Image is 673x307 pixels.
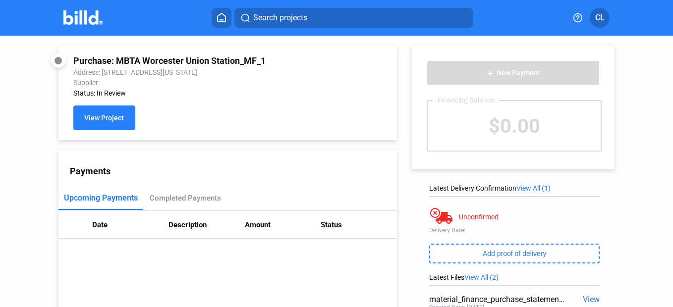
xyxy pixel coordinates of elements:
span: CL [595,12,605,24]
div: Financing Balance [433,96,499,104]
span: View All (1) [516,184,551,192]
span: New Payment [497,69,540,77]
div: Payments [70,166,397,176]
img: Billd Company Logo [63,10,103,25]
mat-icon: add [486,69,494,77]
div: Latest Delivery Confirmation [429,184,600,192]
span: View [583,295,600,304]
span: Add proof of delivery [483,250,546,257]
div: Purchase: MBTA Worcester Union Station_MF_1 [73,55,321,66]
div: Supplier: [73,79,321,87]
div: Latest Files [429,273,600,281]
div: material_finance_purchase_statement.pdf [429,295,565,304]
div: Upcoming Payments [64,193,138,203]
button: New Payment [427,60,600,85]
th: Date [92,211,168,239]
th: Amount [245,211,321,239]
div: Status: In Review [73,89,321,97]
button: Add proof of delivery [429,244,600,263]
div: Completed Payments [150,194,221,203]
div: Delivery Date: [429,227,600,234]
button: CL [590,8,610,28]
div: Unconfirmed [459,213,499,221]
div: Address: [STREET_ADDRESS][US_STATE] [73,68,321,76]
span: Search projects [253,12,307,24]
button: Search projects [234,8,473,28]
th: Status [321,211,397,239]
span: View Project [84,114,124,122]
th: Description [168,211,245,239]
button: View Project [73,105,135,130]
span: View All (2) [464,273,499,281]
div: $0.00 [428,101,601,151]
